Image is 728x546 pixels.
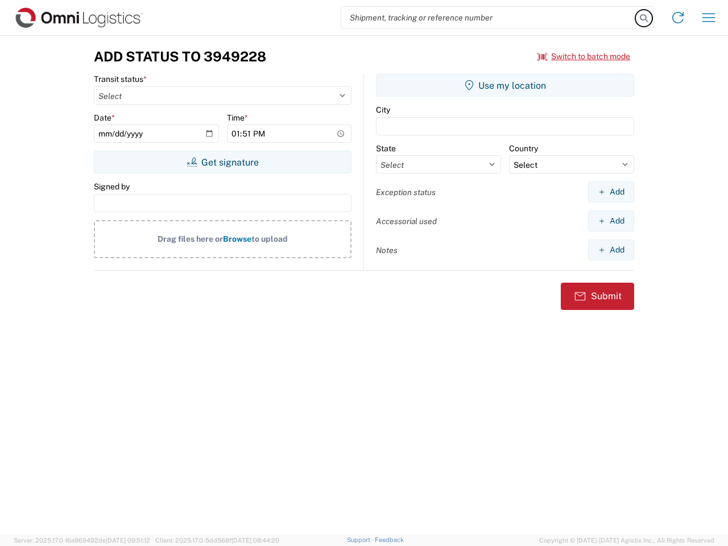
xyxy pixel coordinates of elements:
[94,74,147,84] label: Transit status
[561,283,634,310] button: Submit
[231,537,279,544] span: [DATE] 08:44:20
[539,535,714,545] span: Copyright © [DATE]-[DATE] Agistix Inc., All Rights Reserved
[227,113,248,123] label: Time
[158,234,223,243] span: Drag files here or
[509,143,538,154] label: Country
[376,245,398,255] label: Notes
[155,537,279,544] span: Client: 2025.17.0-5dd568f
[376,216,437,226] label: Accessorial used
[14,537,150,544] span: Server: 2025.17.0-16a969492de
[94,181,130,192] label: Signed by
[376,143,396,154] label: State
[106,537,150,544] span: [DATE] 09:51:12
[376,187,436,197] label: Exception status
[94,48,266,65] h3: Add Status to 3949228
[223,234,251,243] span: Browse
[588,181,634,202] button: Add
[376,74,634,97] button: Use my location
[588,239,634,260] button: Add
[341,7,636,28] input: Shipment, tracking or reference number
[375,536,404,543] a: Feedback
[251,234,288,243] span: to upload
[347,536,375,543] a: Support
[94,113,115,123] label: Date
[537,47,630,66] button: Switch to batch mode
[588,210,634,231] button: Add
[376,105,390,115] label: City
[94,151,351,173] button: Get signature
